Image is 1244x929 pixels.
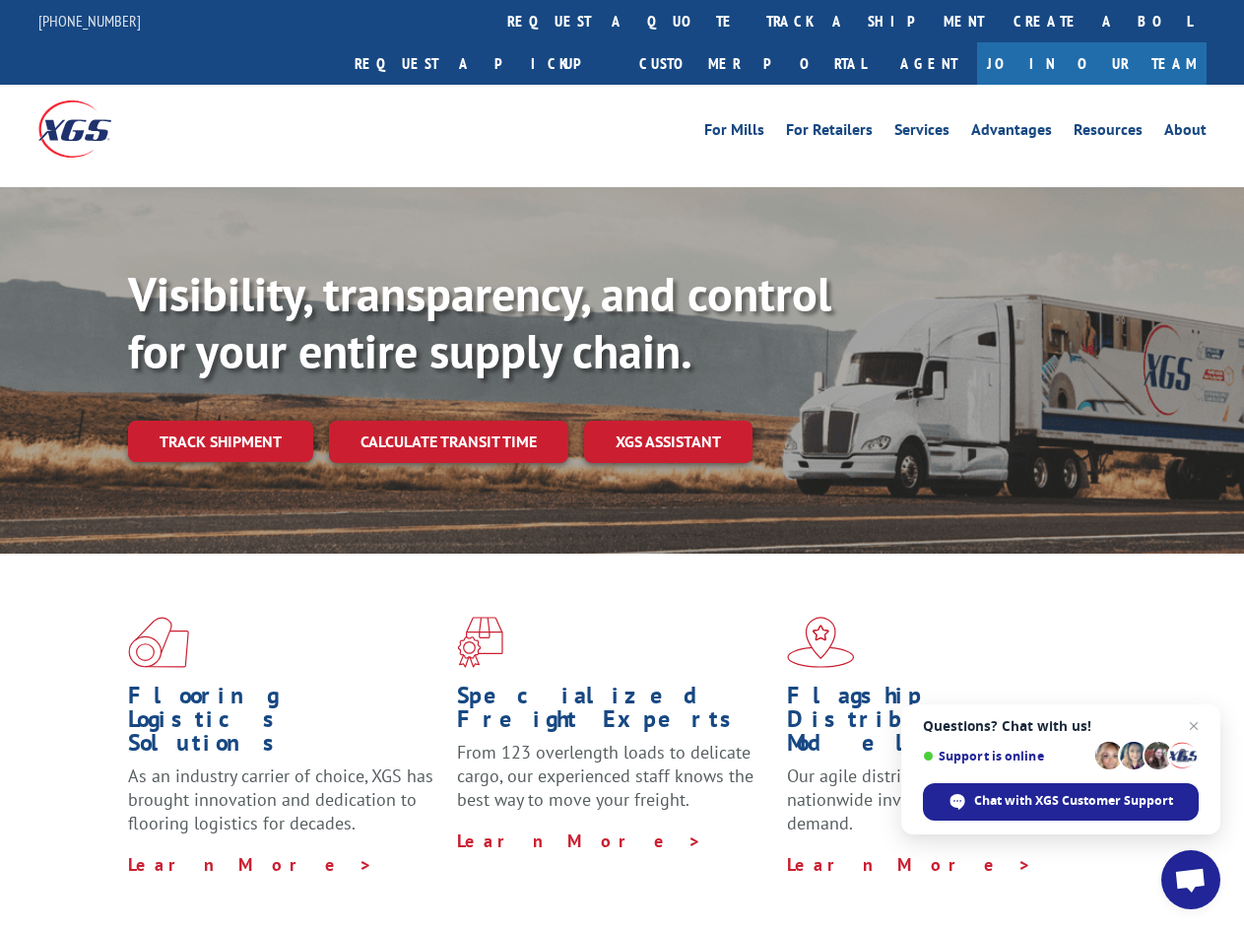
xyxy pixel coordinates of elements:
img: xgs-icon-total-supply-chain-intelligence-red [128,617,189,668]
a: For Retailers [786,122,873,144]
a: Track shipment [128,421,313,462]
h1: Specialized Freight Experts [457,684,771,741]
a: Agent [881,42,977,85]
h1: Flagship Distribution Model [787,684,1101,764]
span: As an industry carrier of choice, XGS has brought innovation and dedication to flooring logistics... [128,764,433,834]
span: Chat with XGS Customer Support [974,792,1173,810]
a: Join Our Team [977,42,1207,85]
p: From 123 overlength loads to delicate cargo, our experienced staff knows the best way to move you... [457,741,771,829]
a: Advantages [971,122,1052,144]
a: Services [894,122,949,144]
img: xgs-icon-focused-on-flooring-red [457,617,503,668]
a: Customer Portal [624,42,881,85]
h1: Flooring Logistics Solutions [128,684,442,764]
a: For Mills [704,122,764,144]
span: Chat with XGS Customer Support [923,783,1199,821]
a: Request a pickup [340,42,624,85]
b: Visibility, transparency, and control for your entire supply chain. [128,263,831,381]
img: xgs-icon-flagship-distribution-model-red [787,617,855,668]
a: About [1164,122,1207,144]
a: Learn More > [787,853,1032,876]
a: Learn More > [457,829,702,852]
span: Our agile distribution network gives you nationwide inventory management on demand. [787,764,1095,834]
a: Open chat [1161,850,1220,909]
span: Questions? Chat with us! [923,718,1199,734]
a: [PHONE_NUMBER] [38,11,141,31]
span: Support is online [923,749,1088,763]
a: Learn More > [128,853,373,876]
a: Resources [1074,122,1143,144]
a: XGS ASSISTANT [584,421,753,463]
a: Calculate transit time [329,421,568,463]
